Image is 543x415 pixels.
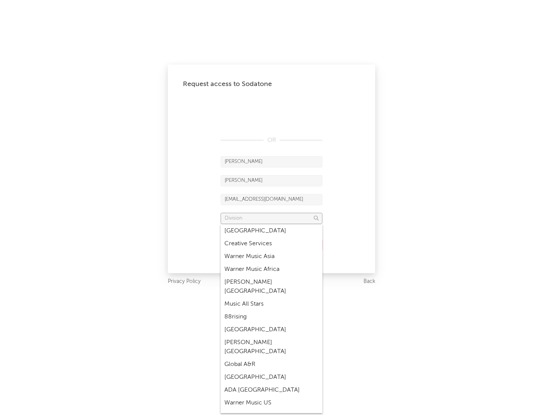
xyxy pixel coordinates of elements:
div: [GEOGRAPHIC_DATA] [221,323,322,336]
div: [GEOGRAPHIC_DATA] [221,371,322,384]
div: 88rising [221,310,322,323]
a: Back [364,277,375,286]
input: First Name [221,156,322,168]
div: OR [221,136,322,145]
div: Global A&R [221,358,322,371]
div: Music All Stars [221,298,322,310]
div: Request access to Sodatone [183,80,360,89]
div: [PERSON_NAME] [GEOGRAPHIC_DATA] [221,276,322,298]
input: Email [221,194,322,205]
div: ADA [GEOGRAPHIC_DATA] [221,384,322,397]
div: [GEOGRAPHIC_DATA] [221,224,322,237]
div: [PERSON_NAME] [GEOGRAPHIC_DATA] [221,336,322,358]
a: Privacy Policy [168,277,201,286]
div: Warner Music US [221,397,322,409]
input: Division [221,213,322,224]
div: Warner Music Africa [221,263,322,276]
div: Creative Services [221,237,322,250]
input: Last Name [221,175,322,186]
div: Warner Music Asia [221,250,322,263]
